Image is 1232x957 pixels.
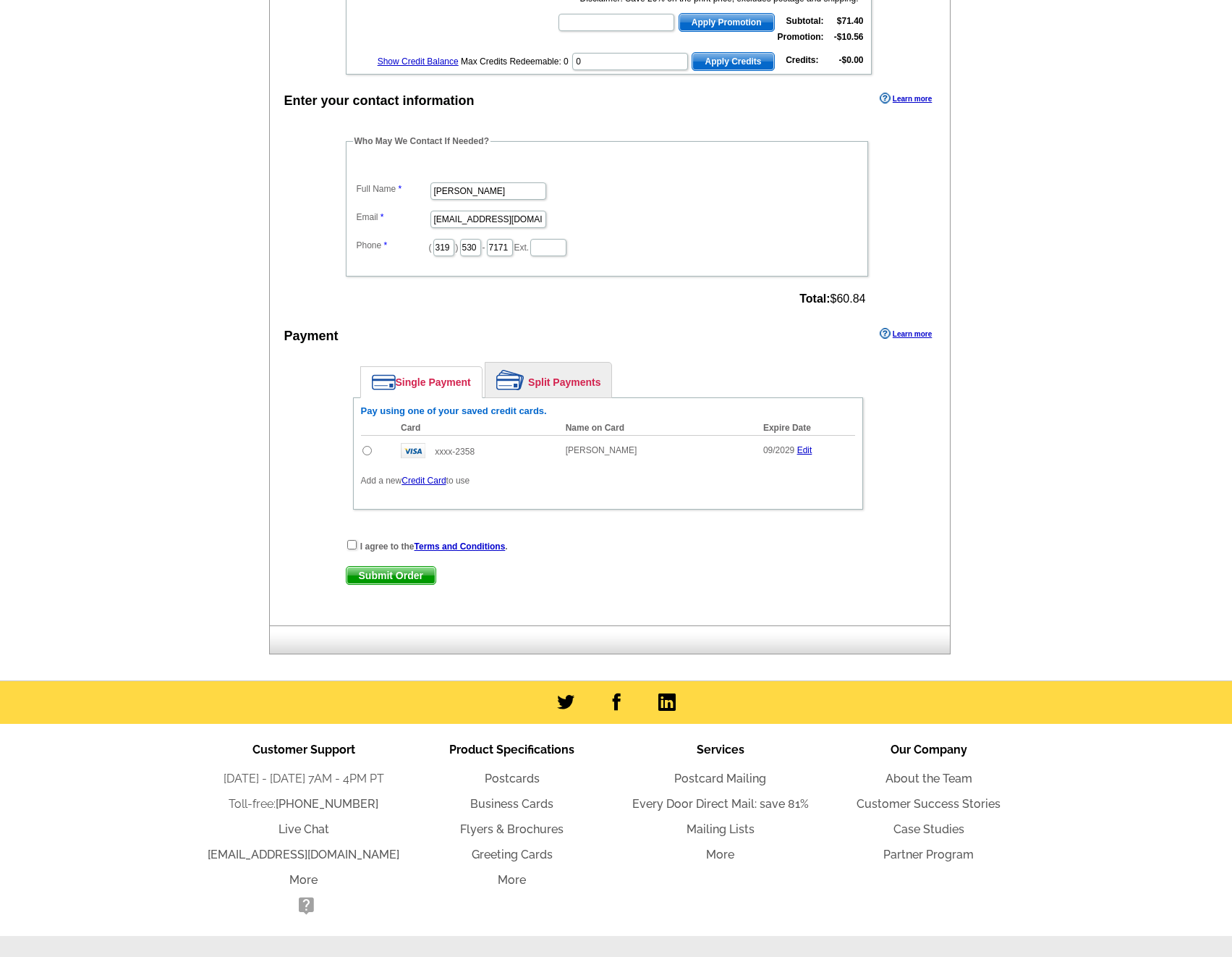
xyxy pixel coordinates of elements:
[200,770,408,788] li: [DATE] - [DATE] 7AM - 4PM PT
[357,211,429,224] label: Email
[401,443,425,458] img: visa.gif
[692,52,774,71] button: Apply Credits
[885,772,972,785] a: About the Team
[498,873,526,887] a: More
[284,326,339,346] div: Payment
[837,16,864,26] strong: $71.40
[674,772,766,785] a: Postcard Mailing
[460,822,564,836] a: Flyers & Brochures
[470,797,553,811] a: Business Cards
[632,797,809,811] a: Every Door Direct Mail: save 81%
[449,743,574,756] span: Product Specifications
[893,822,964,836] a: Case Studies
[200,796,408,813] li: Toll-free:
[834,32,864,42] strong: -$10.56
[279,822,329,836] a: Live Chat
[361,405,855,417] h6: Pay using one of your saved credit cards.
[799,292,830,305] strong: Total:
[496,370,524,390] img: split-payment.png
[778,32,824,42] strong: Promotion:
[679,14,774,31] span: Apply Promotion
[891,743,967,756] span: Our Company
[558,421,756,436] th: Name on Card
[485,363,611,397] a: Split Payments
[357,239,429,252] label: Phone
[353,235,861,258] dd: ( ) - Ext.
[857,797,1001,811] a: Customer Success Stories
[435,447,475,457] span: xxxx-2358
[208,848,399,861] a: [EMAIL_ADDRESS][DOMAIN_NAME]
[415,541,506,552] a: Terms and Conditions
[786,55,818,65] strong: Credits:
[880,328,932,340] a: Learn more
[252,743,355,756] span: Customer Support
[353,135,490,148] legend: Who May We Contact If Needed?
[461,56,569,67] span: Max Credits Redeemable: 0
[883,848,974,861] a: Partner Program
[687,822,755,836] a: Mailing Lists
[799,292,865,305] span: $60.84
[763,445,794,455] span: 09/2029
[284,91,475,111] div: Enter your contact information
[276,797,378,811] a: [PHONE_NUMBER]
[360,541,508,552] strong: I agree to the .
[357,182,429,195] label: Full Name
[566,445,637,455] span: [PERSON_NAME]
[361,474,855,487] p: Add a new to use
[692,53,773,70] span: Apply Credits
[706,848,734,861] a: More
[697,743,744,756] span: Services
[786,16,824,26] strong: Subtotal:
[394,421,558,436] th: Card
[880,93,932,104] a: Learn more
[472,848,553,861] a: Greeting Cards
[289,873,318,887] a: More
[347,567,436,584] span: Submit Order
[361,367,482,397] a: Single Payment
[679,13,775,32] button: Apply Promotion
[402,476,446,486] a: Credit Card
[943,620,1232,957] iframe: LiveChat chat widget
[372,374,396,390] img: single-payment.png
[378,56,459,67] a: Show Credit Balance
[485,772,540,785] a: Postcards
[838,55,863,65] strong: -$0.00
[756,421,855,436] th: Expire Date
[797,445,812,455] a: Edit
